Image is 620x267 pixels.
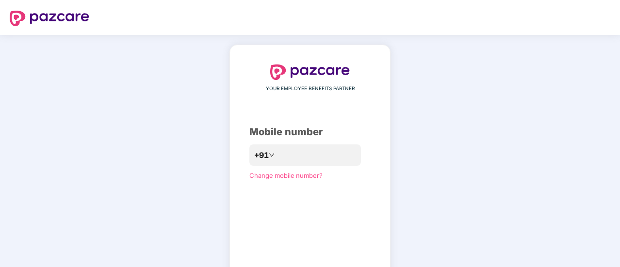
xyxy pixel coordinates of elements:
[269,152,275,158] span: down
[266,85,355,93] span: YOUR EMPLOYEE BENEFITS PARTNER
[254,149,269,161] span: +91
[270,64,350,80] img: logo
[249,172,323,179] a: Change mobile number?
[249,125,371,140] div: Mobile number
[10,11,89,26] img: logo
